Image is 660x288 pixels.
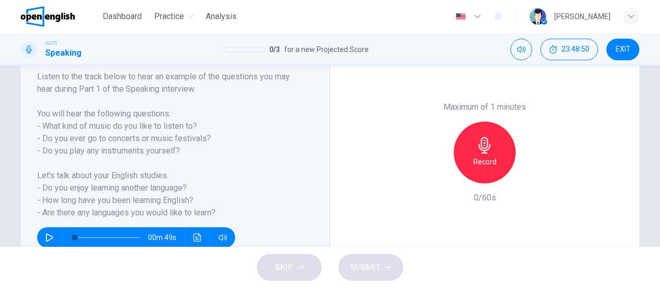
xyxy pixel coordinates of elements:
[45,40,57,47] span: IELTS
[606,39,639,60] button: EXIT
[530,8,546,25] img: Profile picture
[150,7,197,26] button: Practice
[443,101,526,113] h6: Maximum of 1 minutes
[284,43,369,56] span: for a new Projected Score
[474,192,496,204] h6: 0/60s
[21,6,98,27] a: OpenEnglish logo
[454,122,516,183] button: Record
[454,13,467,21] img: en
[189,227,206,248] button: Click to see the audio transcription
[554,10,610,23] div: [PERSON_NAME]
[103,10,142,23] span: Dashboard
[148,227,185,248] span: 00m 49s
[206,10,237,23] span: Analysis
[562,45,589,54] span: 23:48:50
[45,47,81,59] h1: Speaking
[616,45,631,54] span: EXIT
[540,39,598,60] button: 23:48:50
[269,43,280,56] span: 0 / 3
[21,6,75,27] img: OpenEnglish logo
[510,39,532,60] div: Mute
[473,156,497,168] h6: Record
[202,7,241,26] button: Analysis
[540,39,598,60] div: Hide
[37,71,301,219] h6: Listen to the track below to hear an example of the questions you may hear during Part 1 of the S...
[98,7,146,26] button: Dashboard
[154,10,184,23] span: Practice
